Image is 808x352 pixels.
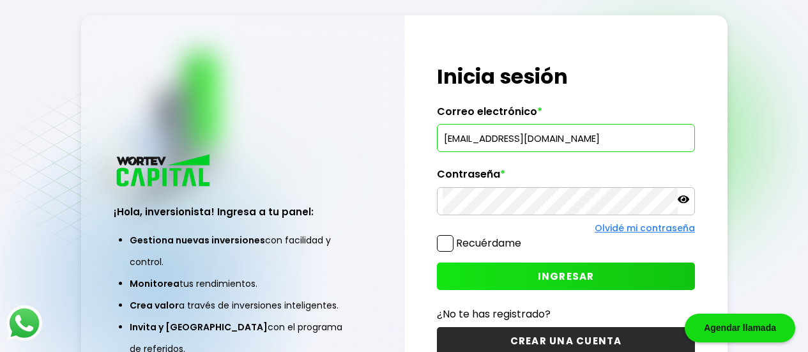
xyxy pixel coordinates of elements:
a: Olvidé mi contraseña [595,222,695,234]
label: Correo electrónico [437,105,695,125]
span: INGRESAR [538,270,595,283]
h1: Inicia sesión [437,61,695,92]
label: Contraseña [437,168,695,187]
img: logos_whatsapp-icon.242b2217.svg [6,305,42,341]
p: ¿No te has registrado? [437,306,695,322]
input: hola@wortev.capital [443,125,689,151]
label: Recuérdame [456,236,521,250]
span: Invita y [GEOGRAPHIC_DATA] [130,321,268,333]
li: con facilidad y control. [130,229,356,273]
li: tus rendimientos. [130,273,356,295]
div: Agendar llamada [685,314,795,342]
h3: ¡Hola, inversionista! Ingresa a tu panel: [114,204,372,219]
li: a través de inversiones inteligentes. [130,295,356,316]
span: Crea valor [130,299,179,312]
span: Gestiona nuevas inversiones [130,234,265,247]
span: Monitorea [130,277,179,290]
button: INGRESAR [437,263,695,290]
img: logo_wortev_capital [114,153,215,190]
